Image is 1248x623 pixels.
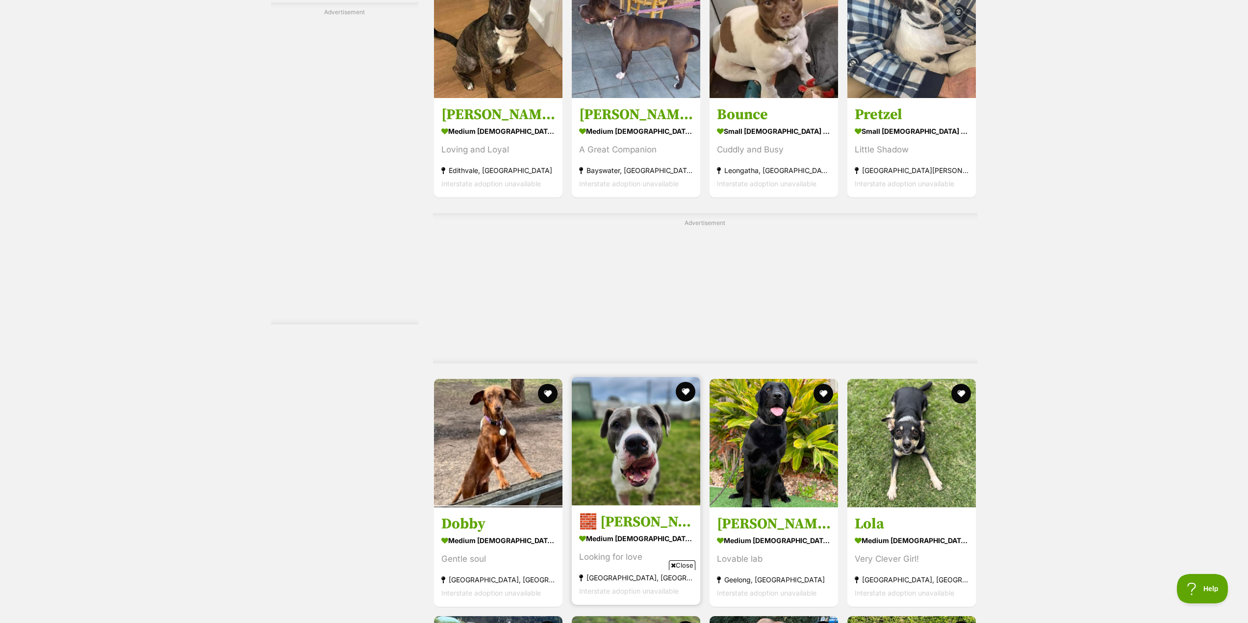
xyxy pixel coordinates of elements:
h3: Pretzel [855,105,968,124]
h3: Bounce [717,105,831,124]
strong: medium [DEMOGRAPHIC_DATA] Dog [717,533,831,548]
strong: medium [DEMOGRAPHIC_DATA] Dog [441,533,555,548]
strong: small [DEMOGRAPHIC_DATA] Dog [717,124,831,138]
strong: medium [DEMOGRAPHIC_DATA] Dog [855,533,968,548]
strong: small [DEMOGRAPHIC_DATA] Dog [855,124,968,138]
h3: [PERSON_NAME] [579,105,693,124]
span: Interstate adoption unavailable [579,179,679,188]
a: Dobby medium [DEMOGRAPHIC_DATA] Dog Gentle soul [GEOGRAPHIC_DATA], [GEOGRAPHIC_DATA] Interstate a... [434,507,562,607]
h3: 🧱 [PERSON_NAME] 6377 🧱 [579,513,693,531]
strong: medium [DEMOGRAPHIC_DATA] Dog [441,124,555,138]
a: [PERSON_NAME] medium [DEMOGRAPHIC_DATA] Dog A Great Companion Bayswater, [GEOGRAPHIC_DATA] Inters... [572,98,700,198]
span: Interstate adoption unavailable [855,179,954,188]
a: Bounce small [DEMOGRAPHIC_DATA] Dog Cuddly and Busy Leongatha, [GEOGRAPHIC_DATA] Interstate adopt... [710,98,838,198]
div: Advertisement [271,2,418,324]
img: Holly Jane - Labrador Retriever Dog [710,379,838,507]
span: Interstate adoption unavailable [441,179,541,188]
span: Interstate adoption unavailable [855,589,954,597]
div: Lovable lab [717,552,831,566]
span: Interstate adoption unavailable [441,589,541,597]
button: favourite [538,384,558,403]
a: Pretzel small [DEMOGRAPHIC_DATA] Dog Little Shadow [GEOGRAPHIC_DATA][PERSON_NAME][GEOGRAPHIC_DATA... [847,98,976,198]
a: Lola medium [DEMOGRAPHIC_DATA] Dog Very Clever Girl! [GEOGRAPHIC_DATA], [GEOGRAPHIC_DATA] Interst... [847,507,976,607]
strong: Leongatha, [GEOGRAPHIC_DATA] [717,164,831,177]
img: 🧱 Mason 6377 🧱 - American Staffordshire Terrier x American Bulldog [572,377,700,505]
a: [PERSON_NAME] medium [DEMOGRAPHIC_DATA] Dog Lovable lab Geelong, [GEOGRAPHIC_DATA] Interstate ado... [710,507,838,607]
div: Loving and Loyal [441,143,555,156]
h3: Lola [855,515,968,533]
iframe: Advertisement [467,231,943,353]
button: favourite [952,384,971,403]
strong: [GEOGRAPHIC_DATA], [GEOGRAPHIC_DATA] [855,573,968,586]
strong: Edithvale, [GEOGRAPHIC_DATA] [441,164,555,177]
strong: [GEOGRAPHIC_DATA][PERSON_NAME][GEOGRAPHIC_DATA] [855,164,968,177]
span: Close [669,560,695,570]
button: favourite [814,384,833,403]
strong: [GEOGRAPHIC_DATA], [GEOGRAPHIC_DATA] [441,573,555,586]
h3: Dobby [441,515,555,533]
strong: medium [DEMOGRAPHIC_DATA] Dog [579,124,693,138]
div: Gentle soul [441,552,555,566]
h3: [PERSON_NAME] [441,105,555,124]
strong: medium [DEMOGRAPHIC_DATA] Dog [579,531,693,546]
iframe: Help Scout Beacon - Open [1177,574,1228,603]
div: Cuddly and Busy [717,143,831,156]
h3: [PERSON_NAME] [717,515,831,533]
div: Very Clever Girl! [855,552,968,566]
img: Dobby - Dachshund x Whippet Dog [434,379,562,507]
a: 🧱 [PERSON_NAME] 6377 🧱 medium [DEMOGRAPHIC_DATA] Dog Looking for love [GEOGRAPHIC_DATA], [GEOGRAP... [572,505,700,605]
button: favourite [676,382,695,401]
div: Advertisement [433,213,977,364]
div: Little Shadow [855,143,968,156]
span: Interstate adoption unavailable [717,179,816,188]
div: A Great Companion [579,143,693,156]
a: [PERSON_NAME] medium [DEMOGRAPHIC_DATA] Dog Loving and Loyal Edithvale, [GEOGRAPHIC_DATA] Interst... [434,98,562,198]
iframe: Advertisement [446,574,803,618]
div: Looking for love [579,550,693,564]
iframe: Advertisement [271,21,418,315]
strong: Bayswater, [GEOGRAPHIC_DATA] [579,164,693,177]
img: Lola - Kelpie x Border Collie Dog [847,379,976,507]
